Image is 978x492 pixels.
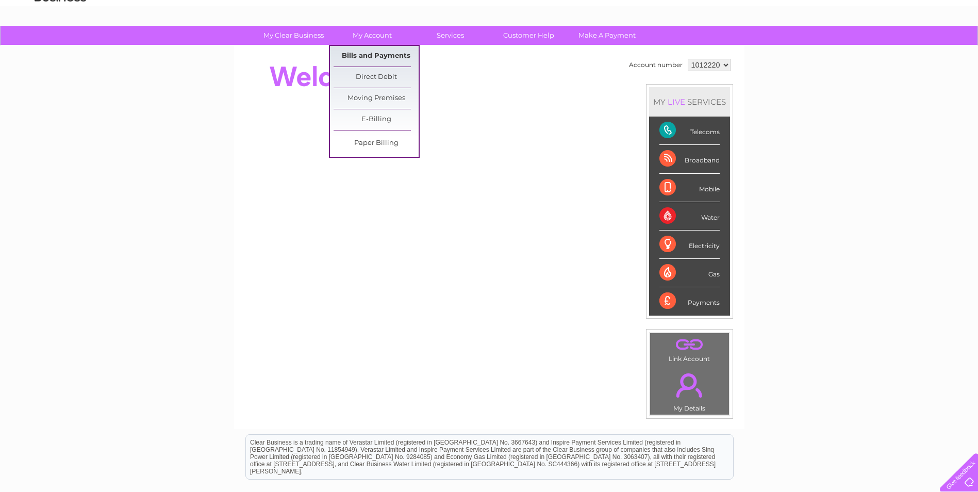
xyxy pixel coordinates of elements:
[329,26,415,45] a: My Account
[653,367,726,403] a: .
[34,27,87,58] img: logo.png
[659,231,720,259] div: Electricity
[784,5,855,18] a: 0333 014 3131
[659,259,720,287] div: Gas
[659,202,720,231] div: Water
[888,44,903,52] a: Blog
[909,44,935,52] a: Contact
[649,87,730,117] div: MY SERVICES
[650,333,730,365] td: Link Account
[408,26,493,45] a: Services
[650,365,730,415] td: My Details
[797,44,816,52] a: Water
[486,26,571,45] a: Customer Help
[666,97,687,107] div: LIVE
[334,46,419,67] a: Bills and Payments
[626,56,685,74] td: Account number
[653,336,726,354] a: .
[944,44,968,52] a: Log out
[659,287,720,315] div: Payments
[334,88,419,109] a: Moving Premises
[822,44,845,52] a: Energy
[659,145,720,173] div: Broadband
[251,26,336,45] a: My Clear Business
[659,117,720,145] div: Telecoms
[334,109,419,130] a: E-Billing
[659,174,720,202] div: Mobile
[334,67,419,88] a: Direct Debit
[334,133,419,154] a: Paper Billing
[246,6,733,50] div: Clear Business is a trading name of Verastar Limited (registered in [GEOGRAPHIC_DATA] No. 3667643...
[851,44,882,52] a: Telecoms
[565,26,650,45] a: Make A Payment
